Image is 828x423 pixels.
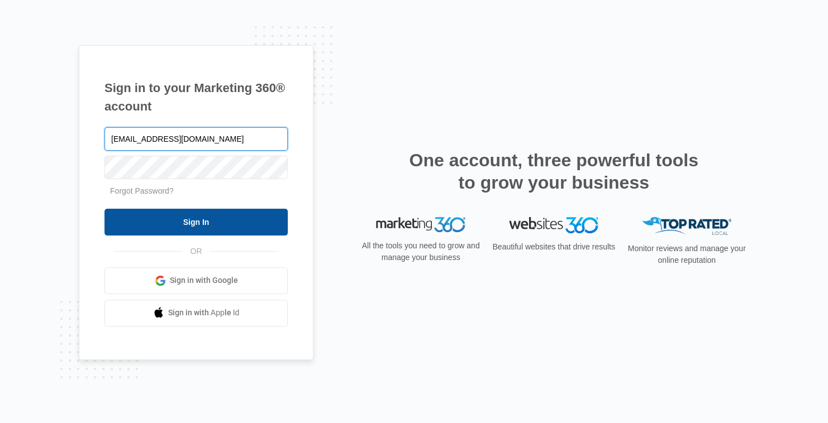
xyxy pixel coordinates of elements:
p: Monitor reviews and manage your online reputation [624,243,749,266]
span: Sign in with Google [170,275,238,286]
img: Marketing 360 [376,217,465,233]
p: Beautiful websites that drive results [491,241,616,253]
input: Sign In [104,209,288,235]
h1: Sign in to your Marketing 360® account [104,79,288,116]
a: Sign in with Apple Id [104,300,288,326]
img: Top Rated Local [642,217,731,235]
span: OR [183,246,210,257]
a: Sign in with Google [104,267,288,294]
span: Sign in with Apple Id [168,307,240,319]
img: Websites 360 [509,217,598,233]
h2: One account, three powerful tools to grow your business [406,149,702,194]
a: Forgot Password? [110,186,174,195]
input: Email [104,127,288,151]
p: All the tools you need to grow and manage your business [358,240,483,263]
